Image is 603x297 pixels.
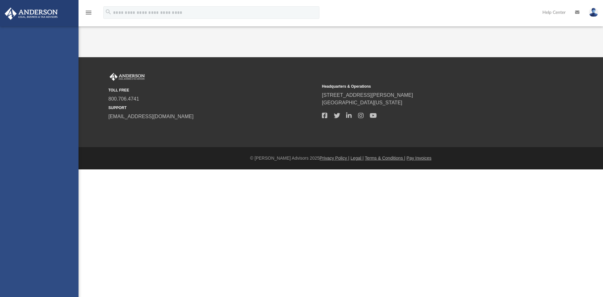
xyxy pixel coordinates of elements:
img: Anderson Advisors Platinum Portal [108,73,146,81]
a: menu [85,12,92,16]
a: [EMAIL_ADDRESS][DOMAIN_NAME] [108,114,193,119]
a: [STREET_ADDRESS][PERSON_NAME] [322,92,413,98]
small: TOLL FREE [108,87,318,93]
a: Terms & Conditions | [365,156,405,161]
a: Privacy Policy | [320,156,350,161]
a: Legal | [350,156,364,161]
i: menu [85,9,92,16]
a: Pay Invoices [406,156,431,161]
i: search [105,8,112,15]
img: Anderson Advisors Platinum Portal [3,8,60,20]
div: © [PERSON_NAME] Advisors 2025 [79,155,603,162]
a: 800.706.4741 [108,96,139,102]
small: SUPPORT [108,105,318,111]
small: Headquarters & Operations [322,84,531,89]
a: [GEOGRAPHIC_DATA][US_STATE] [322,100,402,105]
img: User Pic [589,8,598,17]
